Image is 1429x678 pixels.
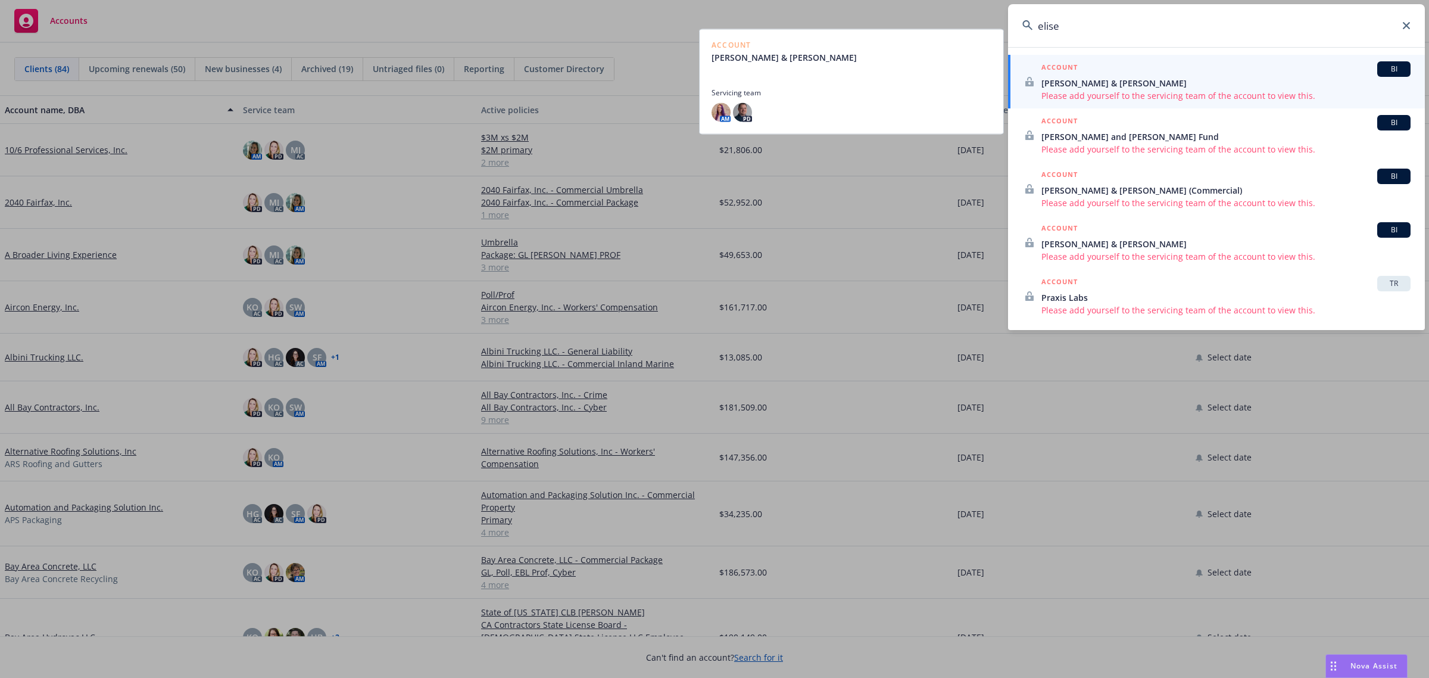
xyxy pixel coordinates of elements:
[1041,169,1078,183] h5: ACCOUNT
[1382,225,1406,235] span: BI
[1041,222,1078,237] h5: ACCOUNT
[1382,278,1406,289] span: TR
[1326,655,1341,677] div: Drag to move
[1008,4,1425,47] input: Search...
[1041,77,1411,89] span: [PERSON_NAME] & [PERSON_NAME]
[1041,184,1411,197] span: [PERSON_NAME] & [PERSON_NAME] (Commercial)
[1008,162,1425,216] a: ACCOUNTBI[PERSON_NAME] & [PERSON_NAME] (Commercial)Please add yourself to the servicing team of t...
[1008,269,1425,323] a: ACCOUNTTRPraxis LabsPlease add yourself to the servicing team of the account to view this.
[1041,115,1078,129] h5: ACCOUNT
[1382,117,1406,128] span: BI
[1008,216,1425,269] a: ACCOUNTBI[PERSON_NAME] & [PERSON_NAME]Please add yourself to the servicing team of the account to...
[1041,304,1411,316] span: Please add yourself to the servicing team of the account to view this.
[1325,654,1408,678] button: Nova Assist
[1041,130,1411,143] span: [PERSON_NAME] and [PERSON_NAME] Fund
[1008,108,1425,162] a: ACCOUNTBI[PERSON_NAME] and [PERSON_NAME] FundPlease add yourself to the servicing team of the acc...
[1041,276,1078,290] h5: ACCOUNT
[1041,197,1411,209] span: Please add yourself to the servicing team of the account to view this.
[1041,291,1411,304] span: Praxis Labs
[1041,250,1411,263] span: Please add yourself to the servicing team of the account to view this.
[1041,89,1411,102] span: Please add yourself to the servicing team of the account to view this.
[1041,238,1411,250] span: [PERSON_NAME] & [PERSON_NAME]
[1008,55,1425,108] a: ACCOUNTBI[PERSON_NAME] & [PERSON_NAME]Please add yourself to the servicing team of the account to...
[1041,143,1411,155] span: Please add yourself to the servicing team of the account to view this.
[1350,661,1397,671] span: Nova Assist
[1382,171,1406,182] span: BI
[1382,64,1406,74] span: BI
[1041,61,1078,76] h5: ACCOUNT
